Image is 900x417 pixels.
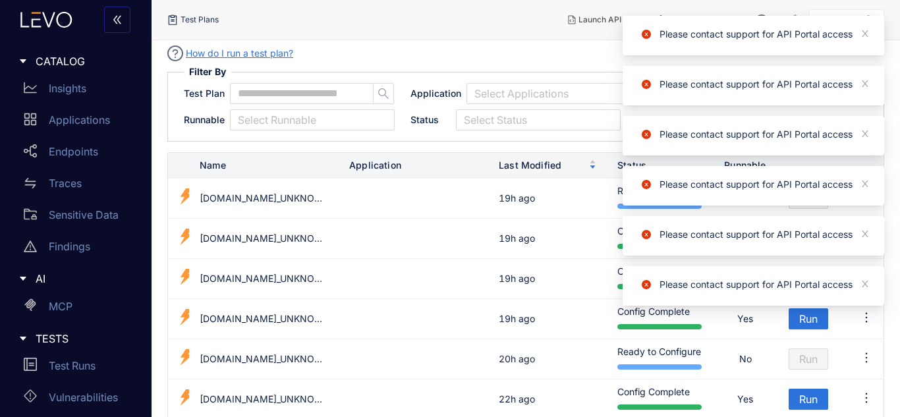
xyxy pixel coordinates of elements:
div: Test Plans [167,14,219,25]
th: Name [189,153,339,179]
button: search [373,83,394,104]
p: Vulnerabilities [49,391,118,403]
button: Run [789,348,828,370]
div: Please contact support for API Portal access [660,227,868,242]
span: ellipsis [860,311,873,324]
th: Application [339,153,488,179]
span: double-left [112,14,123,26]
div: Please contact support for API Portal access [660,26,868,42]
span: Run [799,393,818,405]
a: Traces [13,170,144,202]
span: close [860,179,870,188]
span: search [374,88,393,99]
span: Launch API Portal [578,15,646,24]
span: Test Plan [184,87,225,100]
span: close [860,229,870,238]
span: Filter By [184,65,231,78]
span: close [860,279,870,289]
span: close [860,129,870,138]
span: Status [410,113,439,126]
div: TESTS [8,325,144,352]
td: [DOMAIN_NAME]_UNKNOWN_utyddi5 [189,339,339,379]
button: double-left [104,7,130,33]
span: swap [24,177,37,190]
button: Run [789,389,828,410]
div: 19h ago [499,231,535,246]
div: Ready to Configure [617,184,702,213]
a: Findings [13,233,144,265]
a: How do I run a test plan? [186,46,293,61]
span: caret-right [18,334,28,343]
td: [DOMAIN_NAME]_UNKNOWN_tohd9o7 [189,219,339,259]
a: Insights [13,75,144,107]
a: Endpoints [13,138,144,170]
div: Config Complete [617,304,702,333]
span: Runnable [184,113,225,126]
span: staging [671,9,739,30]
div: 22h ago [499,392,535,406]
div: Please contact support for API Portal access [660,277,868,292]
span: Run [799,313,818,325]
p: Applications [49,114,110,126]
span: caret-right [18,57,28,66]
span: close [860,29,870,38]
a: Vulnerabilities [13,384,144,416]
span: AI [36,273,133,285]
p: Insights [49,82,86,94]
span: Last Modified [499,158,586,173]
p: Test Runs [49,360,96,372]
a: MCP [13,293,144,325]
p: Traces [49,177,82,189]
button: Launch API Portal [557,9,656,30]
td: [DOMAIN_NAME]_UNKNOWN_vika0a2 [189,259,339,299]
div: Config Complete [617,264,702,293]
div: Config Complete [617,224,702,253]
span: close [860,79,870,88]
span: ellipsis [860,391,873,404]
div: 19h ago [499,312,535,326]
div: Config Complete [617,385,702,414]
div: 19h ago [499,191,535,206]
span: Application [410,87,461,100]
th: Status [607,153,712,179]
p: MCP [49,300,72,312]
a: Test Runs [13,352,144,384]
a: Sensitive Data [13,202,144,233]
button: Run [789,308,828,329]
span: TESTS [36,333,133,345]
div: 19h ago [499,271,535,286]
span: CATALOG [36,55,133,67]
div: Ready to Configure [617,345,702,374]
p: Endpoints [49,146,98,157]
td: No [712,339,778,379]
p: Sensitive Data [49,209,119,221]
span: ellipsis [860,351,873,364]
div: Please contact support for API Portal access [660,177,868,192]
div: Please contact support for API Portal access [660,76,868,92]
span: warning [24,240,37,253]
span: caret-right [18,274,28,283]
td: [DOMAIN_NAME]_UNKNOWN_iqloup0 [189,299,339,339]
p: Findings [49,240,90,252]
div: CATALOG [8,47,144,75]
a: Applications [13,107,144,138]
div: 20h ago [499,352,535,366]
div: AI [8,265,144,292]
td: Yes [712,299,778,339]
td: [DOMAIN_NAME]_UNKNOWN_laau222 [189,179,339,219]
div: Please contact support for API Portal access [660,126,868,142]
